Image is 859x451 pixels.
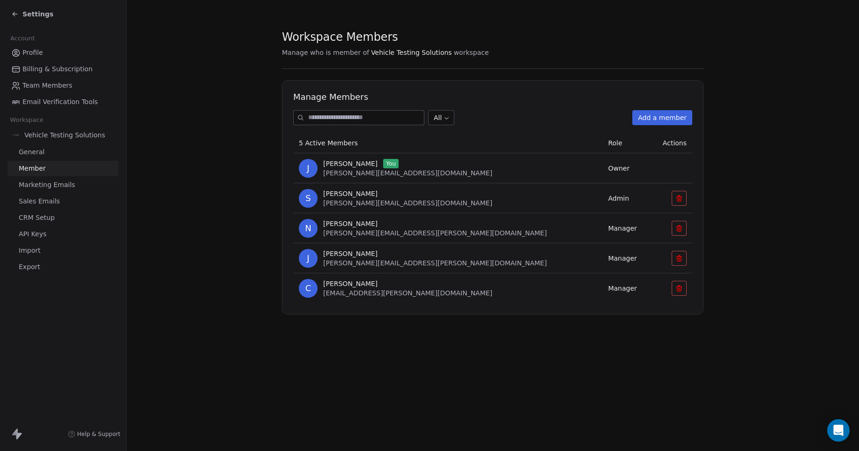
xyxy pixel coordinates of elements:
[608,255,637,262] span: Manager
[19,147,44,157] span: General
[323,189,378,198] span: [PERSON_NAME]
[632,110,692,125] button: Add a member
[827,419,850,442] div: Open Intercom Messenger
[299,279,318,298] span: C
[7,243,118,258] a: Import
[7,144,118,160] a: General
[24,130,105,140] span: Vehicle Testing Solutions
[663,139,687,147] span: Actions
[7,78,118,93] a: Team Members
[19,196,60,206] span: Sales Emails
[19,180,75,190] span: Marketing Emails
[22,9,53,19] span: Settings
[299,219,318,238] span: N
[323,199,492,207] span: [PERSON_NAME][EMAIL_ADDRESS][DOMAIN_NAME]
[323,169,492,177] span: [PERSON_NAME][EMAIL_ADDRESS][DOMAIN_NAME]
[323,259,547,267] span: [PERSON_NAME][EMAIL_ADDRESS][PERSON_NAME][DOMAIN_NAME]
[22,64,93,74] span: Billing & Subscription
[6,113,47,127] span: Workspace
[6,31,39,45] span: Account
[19,213,55,223] span: CRM Setup
[7,210,118,225] a: CRM Setup
[19,262,40,272] span: Export
[7,177,118,193] a: Marketing Emails
[608,285,637,292] span: Manager
[7,226,118,242] a: API Keys
[323,279,378,288] span: [PERSON_NAME]
[383,159,399,168] span: You
[7,94,118,110] a: Email Verification Tools
[68,430,120,438] a: Help & Support
[7,45,118,60] a: Profile
[7,194,118,209] a: Sales Emails
[282,30,398,44] span: Workspace Members
[608,225,637,232] span: Manager
[454,48,489,57] span: workspace
[19,229,46,239] span: API Keys
[323,289,492,297] span: [EMAIL_ADDRESS][PERSON_NAME][DOMAIN_NAME]
[299,139,358,147] span: 5 Active Members
[11,130,21,140] img: VTS%20Logo%20Darker.png
[299,189,318,208] span: S
[608,139,622,147] span: Role
[7,259,118,275] a: Export
[282,48,369,57] span: Manage who is member of
[323,229,547,237] span: [PERSON_NAME][EMAIL_ADDRESS][PERSON_NAME][DOMAIN_NAME]
[77,430,120,438] span: Help & Support
[299,159,318,178] span: J
[22,48,43,58] span: Profile
[371,48,452,57] span: Vehicle Testing Solutions
[323,249,378,258] span: [PERSON_NAME]
[7,161,118,176] a: Member
[11,9,53,19] a: Settings
[7,61,118,77] a: Billing & Subscription
[323,159,378,168] span: [PERSON_NAME]
[608,195,629,202] span: Admin
[293,91,692,103] h1: Manage Members
[19,246,40,256] span: Import
[19,164,46,173] span: Member
[22,97,98,107] span: Email Verification Tools
[22,81,72,90] span: Team Members
[299,249,318,268] span: J
[323,219,378,228] span: [PERSON_NAME]
[608,165,629,172] span: Owner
